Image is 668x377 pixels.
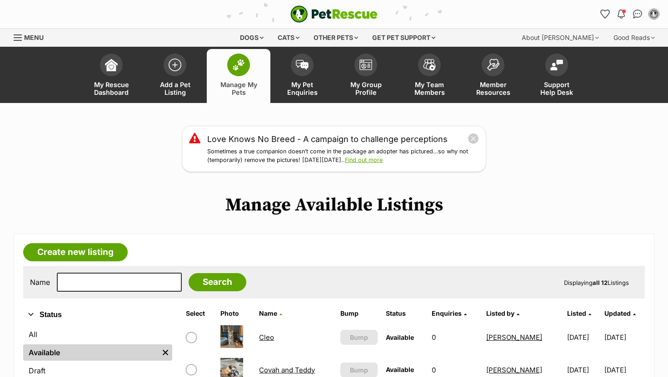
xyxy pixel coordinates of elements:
th: Status [382,306,427,321]
img: group-profile-icon-3fa3cf56718a62981997c0bc7e787c4b2cf8bcc04b72c1350f741eb67cf2f40e.svg [359,59,372,70]
td: [DATE] [604,322,644,353]
span: Menu [24,34,44,41]
span: Name [259,309,277,317]
td: 0 [428,322,482,353]
a: Manage My Pets [207,49,270,103]
a: Updated [604,309,636,317]
a: Love Knows No Breed - A campaign to challenge perceptions [207,133,448,145]
span: My Rescue Dashboard [91,81,132,96]
img: manage-my-pets-icon-02211641906a0b7f246fdf0571729dbe1e7629f14944591b6c1af311fb30b64b.svg [232,59,245,71]
a: Listed by [486,309,519,317]
input: Search [189,273,246,291]
a: PetRescue [290,5,378,23]
button: Bump [340,330,378,345]
a: My Rescue Dashboard [80,49,143,103]
a: Support Help Desk [525,49,588,103]
span: Updated [604,309,631,317]
img: logo-e224e6f780fb5917bec1dbf3a21bbac754714ae5b6737aabdf751b685950b380.svg [290,5,378,23]
img: team-members-icon-5396bd8760b3fe7c0b43da4ab00e1e3bb1a5d9ba89233759b79545d2d3fc5d0d.svg [423,59,436,71]
a: Find out more [345,157,383,163]
img: pet-enquiries-icon-7e3ad2cf08bfb03b45e93fb7055b45f3efa6380592205ae92323e6603595dc1f.svg [296,60,309,70]
a: Covah and Teddy [259,366,315,374]
a: Add a Pet Listing [143,49,207,103]
span: Add a Pet Listing [155,81,195,96]
a: Enquiries [432,309,467,317]
img: add-pet-listing-icon-0afa8454b4691262ce3f59096e99ab1cd57d4a30225e0717b998d2c9b9846f56.svg [169,59,181,71]
img: help-desk-icon-fdf02630f3aa405de69fd3d07c3f3aa587a6932b1a1747fa1d2bba05be0121f9.svg [550,59,563,70]
p: Sometimes a true companion doesn’t come in the package an adopter has pictured…so why not (tempor... [207,147,479,165]
img: chat-41dd97257d64d25036548639549fe6c8038ab92f7586957e7f3b1b290dea8141.svg [633,10,643,19]
a: Create new listing [23,243,128,261]
a: [PERSON_NAME] [486,333,542,342]
a: Available [23,344,159,361]
a: Conversations [630,7,645,21]
img: notifications-46538b983faf8c2785f20acdc204bb7945ddae34d4c08c2a6579f10ce5e182be.svg [618,10,625,19]
img: member-resources-icon-8e73f808a243e03378d46382f2149f9095a855e16c252ad45f914b54edf8863c.svg [487,59,499,71]
div: Get pet support [366,29,442,47]
a: Favourites [598,7,612,21]
a: Name [259,309,282,317]
button: Status [23,309,172,321]
th: Bump [337,306,382,321]
div: Dogs [234,29,270,47]
td: [DATE] [563,322,603,353]
a: My Group Profile [334,49,398,103]
button: My account [647,7,661,21]
a: Member Resources [461,49,525,103]
span: Bump [350,365,368,375]
div: Other pets [307,29,364,47]
span: Displaying Listings [564,279,629,286]
div: Good Reads [607,29,661,47]
img: dashboard-icon-eb2f2d2d3e046f16d808141f083e7271f6b2e854fb5c12c21221c1fb7104beca.svg [105,59,118,71]
div: About [PERSON_NAME] [515,29,605,47]
a: Menu [14,29,50,45]
a: Cleo [259,333,274,342]
a: All [23,326,172,343]
span: Available [386,366,414,373]
span: My Team Members [409,81,450,96]
a: [PERSON_NAME] [486,366,542,374]
th: Select [182,306,215,321]
span: Manage My Pets [218,81,259,96]
span: Member Resources [473,81,513,96]
div: Cats [271,29,306,47]
strong: all 12 [593,279,608,286]
a: Listed [567,309,591,317]
span: Bump [350,333,368,342]
th: Photo [217,306,255,321]
a: My Team Members [398,49,461,103]
span: My Pet Enquiries [282,81,323,96]
a: My Pet Enquiries [270,49,334,103]
span: translation missing: en.admin.listings.index.attributes.enquiries [432,309,462,317]
ul: Account quick links [598,7,661,21]
span: Available [386,333,414,341]
button: close [468,133,479,144]
a: Remove filter [159,344,172,361]
span: Listed by [486,309,514,317]
span: Listed [567,309,586,317]
span: My Group Profile [345,81,386,96]
img: Aimee Paltridge profile pic [649,10,658,19]
span: Support Help Desk [536,81,577,96]
button: Notifications [614,7,628,21]
label: Name [30,278,50,286]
